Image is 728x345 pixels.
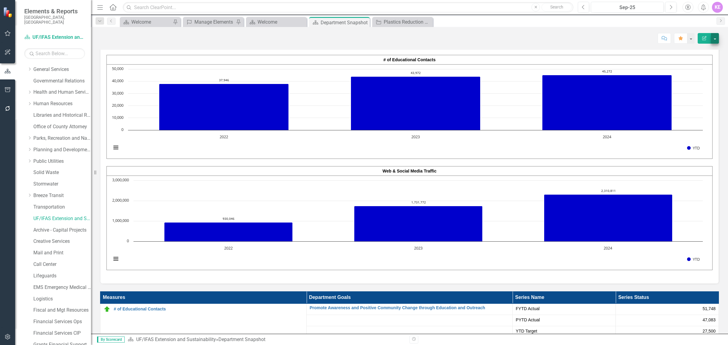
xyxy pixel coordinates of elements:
[321,19,368,26] div: Department Snapshot
[411,200,426,204] text: 1,731,772
[33,273,91,280] a: Lifeguards
[414,245,423,251] text: 2023
[542,75,672,130] path: 2024, 45,272. YTD.
[541,3,572,12] button: Search
[108,177,706,268] svg: Interactive chart
[159,84,289,130] path: 2022, 37,946. YTD.
[591,2,664,13] button: Sep-25
[121,18,171,26] a: Welcome
[33,284,91,291] a: EMS Emergency Medical Services
[383,57,436,62] strong: # of Educational Contacts
[33,146,91,153] a: Planning and Development Services
[112,177,129,183] text: 3,000,000
[516,306,612,312] span: FYTD Actual
[33,158,91,165] a: Public Utilities
[128,336,405,343] div: »
[164,222,293,241] path: 2022, 930,046. YTD.
[33,100,91,107] a: Human Resources
[33,250,91,256] a: Mail and Print
[33,112,91,119] a: Libraries and Historical Resources
[550,5,563,9] span: Search
[112,66,123,71] text: 50,000
[593,4,662,11] div: Sep-25
[136,337,216,342] a: UF/IFAS Extension and Sustainability
[33,227,91,234] a: Archive - Capital Projects
[33,261,91,268] a: Call Center
[127,238,129,243] text: 0
[112,90,123,96] text: 30,000
[24,34,85,41] a: UF/IFAS Extension and Sustainability
[351,76,480,130] path: 2023, 43,972. YTD.
[33,181,91,188] a: Stormwater
[24,48,85,59] input: Search Below...
[33,123,91,130] a: Office of County Attorney
[687,256,700,262] button: Show YTD
[601,189,616,193] text: 2,310,811
[97,337,125,343] span: By Scorecard
[112,197,129,203] text: 2,000,000
[114,307,303,311] a: # of Educational Contacts
[411,71,421,75] text: 43,972
[112,115,123,120] text: 10,000
[258,18,305,26] div: Welcome
[411,134,420,139] text: 2023
[219,78,229,82] text: 37,946
[112,218,129,223] text: 1,000,000
[218,337,265,342] div: Department Snapshot
[33,135,91,142] a: Parks, Recreation and Natural Resources
[602,69,612,73] text: 45,272
[33,215,91,222] a: UF/IFAS Extension and Sustainability
[33,330,91,337] a: Financial Services CIP
[112,78,123,83] text: 40,000
[112,143,120,152] button: View chart menu, Chart
[604,245,612,251] text: 2024
[184,18,234,26] a: Manage Elements
[100,303,307,337] td: Double-Click to Edit Right Click for Context Menu
[703,328,716,334] span: 27,500
[33,78,91,85] a: Governmental Relations
[703,306,716,312] span: 51,748
[123,2,573,13] input: Search ClearPoint...
[383,169,436,173] strong: Web & Social Media Traffic
[384,18,431,26] div: Plastics Reduction Education
[108,66,711,157] div: Chart. Highcharts interactive chart.
[24,15,85,25] small: [GEOGRAPHIC_DATA], [GEOGRAPHIC_DATA]
[108,66,706,157] svg: Interactive chart
[223,216,234,221] text: 930,046
[103,306,111,313] img: On Target
[24,8,85,15] span: Elements & Reports
[112,255,120,263] button: View chart menu, Chart
[194,18,234,26] div: Manage Elements
[121,127,123,132] text: 0
[687,145,700,151] button: Show YTD
[33,192,91,199] a: Breeze Transit
[712,2,723,13] button: KE
[33,204,91,211] a: Transportation
[224,245,233,251] text: 2022
[374,18,431,26] a: Plastics Reduction Education
[33,238,91,245] a: Creative Services
[310,306,510,310] a: Promote Awareness and Positive Community Change through Education and Outreach
[33,307,91,314] a: Fiscal and Mgt Resources
[248,18,305,26] a: Welcome
[603,134,612,139] text: 2024
[33,318,91,325] a: Financial Services Ops
[306,303,513,315] td: Double-Click to Edit Right Click for Context Menu
[220,134,228,139] text: 2022
[703,317,716,323] span: 47,083
[33,169,91,176] a: Solid Waste
[131,18,171,26] div: Welcome
[33,296,91,303] a: Logistics
[354,206,483,241] path: 2023, 1,731,772. YTD.
[112,102,123,108] text: 20,000
[516,317,612,323] span: PYTD Actual
[544,194,672,241] path: 2024, 2,310,811. YTD.
[3,7,14,17] img: ClearPoint Strategy
[33,66,91,73] a: General Services
[516,328,612,334] span: YTD Target
[33,89,91,96] a: Health and Human Services
[108,177,711,268] div: Chart. Highcharts interactive chart.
